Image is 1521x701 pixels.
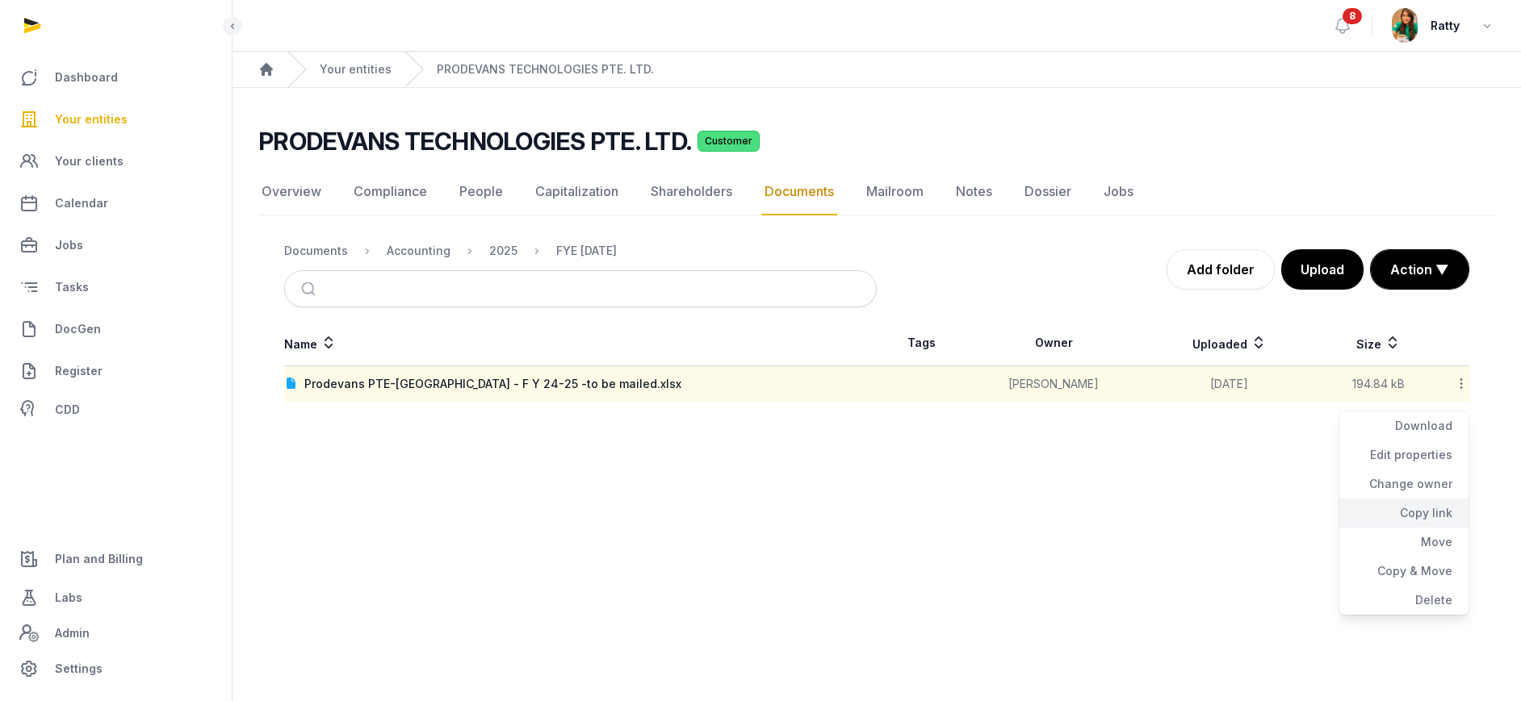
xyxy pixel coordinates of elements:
h2: PRODEVANS TECHNOLOGIES PTE. LTD. [258,127,691,156]
nav: Breadcrumb [284,232,877,270]
button: Upload [1281,249,1364,290]
span: Tasks [55,277,89,297]
div: Delete [1339,586,1469,615]
div: 2025 [489,243,517,259]
div: Accounting [387,243,450,259]
a: Settings [13,649,219,688]
a: Notes [953,169,995,215]
td: [PERSON_NAME] [967,366,1142,403]
div: Documents [284,243,348,259]
span: Admin [55,624,90,643]
img: avatar [1392,8,1418,43]
a: DocGen [13,310,219,348]
span: CDD [55,400,80,419]
a: PRODEVANS TECHNOLOGIES PTE. LTD. [437,61,654,77]
span: Ratty [1431,16,1460,35]
a: Labs [13,578,219,617]
button: Action ▼ [1371,250,1469,289]
th: Name [284,320,877,366]
span: [DATE] [1210,377,1248,390]
span: DocGen [55,319,101,339]
span: Calendar [55,194,108,213]
a: Mailroom [863,169,927,215]
th: Owner [967,320,1142,366]
button: Submit [291,271,329,307]
img: document.svg [285,378,298,390]
span: Your clients [55,152,124,171]
span: Jobs [55,236,83,255]
span: Settings [55,659,103,678]
div: Change owner [1339,469,1469,499]
a: CDD [13,394,219,426]
span: Plan and Billing [55,549,143,569]
span: Your entities [55,110,128,129]
div: Copy & Move [1339,557,1469,586]
a: Your entities [13,100,219,139]
div: Download [1339,411,1469,440]
th: Size [1318,320,1439,366]
a: People [456,169,506,215]
div: Copy link [1339,499,1469,528]
div: Move [1339,528,1469,557]
span: Register [55,361,103,381]
a: Shareholders [647,169,735,215]
a: Your entities [320,61,392,77]
a: Plan and Billing [13,540,219,578]
span: 8 [1343,8,1362,24]
a: Jobs [1100,169,1137,215]
a: Dashboard [13,58,219,97]
a: Documents [761,169,837,215]
a: Admin [13,617,219,649]
th: Tags [877,320,967,366]
a: Capitalization [532,169,622,215]
th: Uploaded [1141,320,1318,366]
a: Jobs [13,226,219,265]
a: Calendar [13,184,219,223]
span: Customer [698,131,760,152]
nav: Tabs [258,169,1495,215]
div: FYE [DATE] [556,243,617,259]
a: Compliance [350,169,430,215]
td: 194.84 kB [1318,366,1439,403]
a: Register [13,352,219,390]
span: Dashboard [55,68,118,87]
div: Edit properties [1339,440,1469,469]
a: Dossier [1021,169,1075,215]
div: Prodevans PTE-[GEOGRAPHIC_DATA] - F Y 24-25 -to be mailed.xlsx [304,376,681,392]
span: Labs [55,588,82,607]
a: Tasks [13,268,219,307]
a: Overview [258,169,325,215]
nav: Breadcrumb [233,52,1521,88]
a: Add folder [1167,249,1275,290]
a: Your clients [13,142,219,181]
